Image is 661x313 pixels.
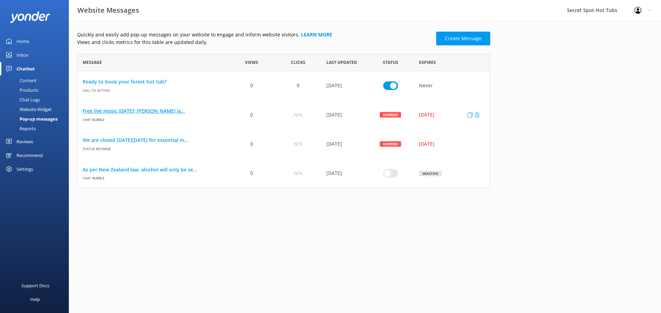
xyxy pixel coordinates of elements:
div: Products [4,85,38,95]
span: Status message [83,144,223,151]
a: Learn more [301,31,332,38]
div: Chat Logs [4,95,40,104]
a: Free live music [DATE]! [PERSON_NAME] is... [83,107,223,115]
a: Website Widget [4,104,69,114]
div: Expired [380,112,401,118]
img: yonder-white-logo.png [10,11,50,23]
div: Never [414,71,490,100]
span: N/A [294,140,302,148]
div: 0 [275,71,321,100]
span: N/A [294,169,302,177]
div: 28 Apr 2025 [321,159,367,188]
span: N/A [294,111,302,119]
div: Expired [380,141,401,147]
span: Chat bubble [83,115,223,122]
div: 0 [229,100,275,130]
div: row [77,71,490,100]
h3: Website Messages [77,5,139,16]
div: Website Widget [4,104,52,114]
span: Views [245,59,258,66]
div: Inactive [419,170,442,176]
a: Products [4,85,69,95]
div: Reports [4,124,36,133]
div: Inbox [17,48,29,62]
a: We are closed [DATE][DATE] for essential m... [83,136,223,144]
div: 0 [229,71,275,100]
div: [DATE] [419,140,481,148]
span: Expires [419,59,436,66]
a: Reports [4,124,69,133]
span: Call to action [83,86,223,93]
div: Help [30,292,40,306]
div: Content [4,76,36,85]
div: Recommend [17,148,43,162]
div: Chatbot [17,62,35,76]
span: Message [83,59,102,66]
div: Pop-up messages [4,114,57,124]
a: Chat Logs [4,95,69,104]
div: 06 Aug 2025 [321,100,367,130]
span: Last updated [326,59,357,66]
a: As per New Zealand law, alcohol will only be se... [83,166,223,174]
div: [DATE] [419,111,481,119]
div: 0 [229,159,275,188]
div: row [77,159,490,188]
div: Reviews [17,135,33,148]
a: Content [4,76,69,85]
p: Quickly and easily add pop-up messages on your website to engage and inform website visitors. [77,31,432,38]
span: Clicks [291,59,305,66]
div: 0 [229,130,275,159]
div: Settings [17,162,33,176]
div: 19 May 2025 [321,130,367,159]
div: 14 Jul 2025 [321,71,367,100]
a: Pop-up messages [4,114,69,124]
span: Chat bubble [83,174,223,181]
a: Ready to book your forest hot tub? [83,78,223,86]
div: Home [17,34,29,48]
div: Support Docs [21,279,49,292]
span: Status [383,59,398,66]
div: row [77,100,490,130]
div: grid [77,71,490,188]
p: Views and clicks metrics for this table are updated daily. [77,38,432,46]
a: Create Message [436,32,490,45]
div: row [77,130,490,159]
